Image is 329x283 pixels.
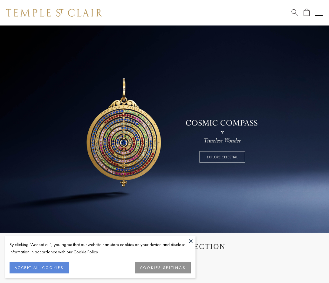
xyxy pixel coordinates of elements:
button: ACCEPT ALL COOKIES [10,262,69,273]
button: COOKIES SETTINGS [135,262,191,273]
button: Open navigation [315,9,323,17]
div: By clicking “Accept all”, you agree that our website can store cookies on your device and disclos... [10,241,191,256]
img: Temple St. Clair [6,9,102,17]
a: Search [291,9,298,17]
a: Open Shopping Bag [304,9,310,17]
